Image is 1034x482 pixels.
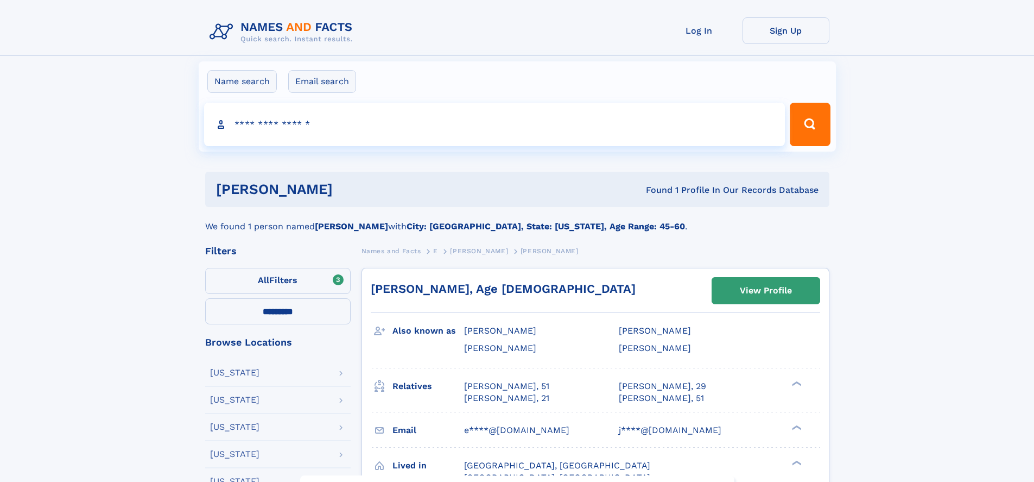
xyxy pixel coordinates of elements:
[619,325,691,336] span: [PERSON_NAME]
[371,282,636,296] a: [PERSON_NAME], Age [DEMOGRAPHIC_DATA]
[789,380,802,387] div: ❯
[789,424,802,431] div: ❯
[740,278,792,303] div: View Profile
[392,322,464,340] h3: Also known as
[464,325,536,336] span: [PERSON_NAME]
[210,396,259,404] div: [US_STATE]
[210,423,259,431] div: [US_STATE]
[656,17,743,44] a: Log In
[743,17,829,44] a: Sign Up
[619,343,691,353] span: [PERSON_NAME]
[216,183,490,196] h1: [PERSON_NAME]
[407,221,685,231] b: City: [GEOGRAPHIC_DATA], State: [US_STATE], Age Range: 45-60
[489,184,819,196] div: Found 1 Profile In Our Records Database
[205,17,361,47] img: Logo Names and Facts
[205,207,829,233] div: We found 1 person named with .
[210,368,259,377] div: [US_STATE]
[619,380,706,392] a: [PERSON_NAME], 29
[315,221,388,231] b: [PERSON_NAME]
[789,459,802,466] div: ❯
[204,103,785,146] input: search input
[712,278,820,304] a: View Profile
[392,421,464,440] h3: Email
[450,247,508,255] span: [PERSON_NAME]
[205,337,351,347] div: Browse Locations
[205,246,351,256] div: Filters
[619,392,704,404] a: [PERSON_NAME], 51
[433,247,438,255] span: E
[361,244,421,258] a: Names and Facts
[210,450,259,459] div: [US_STATE]
[207,70,277,93] label: Name search
[790,103,830,146] button: Search Button
[392,456,464,475] h3: Lived in
[464,380,549,392] a: [PERSON_NAME], 51
[450,244,508,258] a: [PERSON_NAME]
[433,244,438,258] a: E
[288,70,356,93] label: Email search
[258,275,269,285] span: All
[464,392,549,404] a: [PERSON_NAME], 21
[464,460,650,471] span: [GEOGRAPHIC_DATA], [GEOGRAPHIC_DATA]
[464,343,536,353] span: [PERSON_NAME]
[521,247,579,255] span: [PERSON_NAME]
[205,268,351,294] label: Filters
[392,377,464,396] h3: Relatives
